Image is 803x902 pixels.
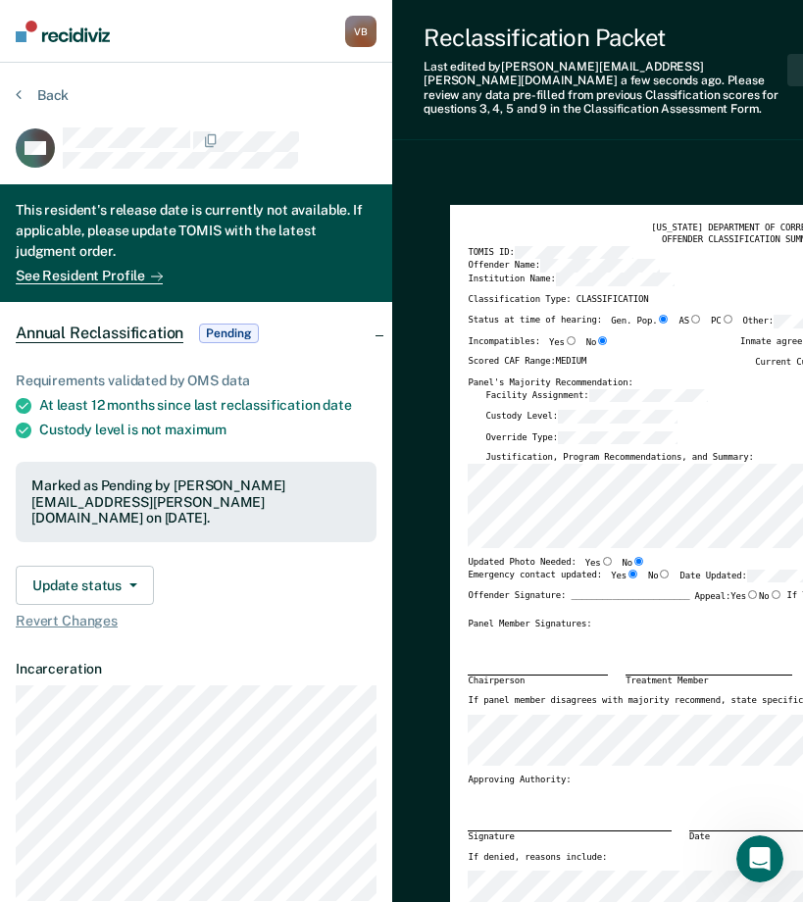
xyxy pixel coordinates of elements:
[558,410,678,424] input: Custody Level:
[678,315,702,328] label: AS
[468,852,607,864] label: If denied, reasons include:
[424,60,787,117] div: Last edited by [PERSON_NAME][EMAIL_ADDRESS][PERSON_NAME][DOMAIN_NAME] . Please review any data pr...
[657,315,670,324] input: Gen. Pop.
[16,86,69,104] button: Back
[565,336,577,345] input: Yes
[596,336,609,345] input: No
[485,431,677,445] label: Override Type:
[759,590,782,603] label: No
[39,397,376,414] div: At least 12 months since last reclassification
[39,422,376,438] div: Custody level is not
[658,570,671,578] input: No
[623,557,646,570] label: No
[585,557,614,570] label: Yes
[16,200,376,266] div: This resident's release date is currently not available. If applicable, please update TOMIS with ...
[424,24,787,52] div: Reclassification Packet
[16,613,376,629] span: Revert Changes
[626,675,791,687] div: Treatment Member
[468,830,672,843] div: Signature
[16,21,110,42] img: Recidiviz
[165,422,226,437] span: maximum
[468,273,675,286] label: Institution Name:
[16,661,376,677] dt: Incarceration
[589,389,709,403] input: Facility Assignment:
[515,246,634,260] input: TOMIS ID:
[468,336,609,357] div: Incompatibles:
[549,336,577,349] label: Yes
[586,336,610,349] label: No
[468,356,586,370] label: Scored CAF Range: MEDIUM
[558,431,678,445] input: Override Type:
[16,268,163,284] a: See Resident Profile
[31,477,361,526] div: Marked as Pending by [PERSON_NAME][EMAIL_ADDRESS][PERSON_NAME][DOMAIN_NAME] on [DATE].
[16,324,183,343] span: Annual Reclassification
[627,570,639,578] input: Yes
[689,315,702,324] input: AS
[468,246,633,260] label: TOMIS ID:
[345,16,376,47] button: VB
[722,315,734,324] input: PC
[736,835,783,882] iframe: Intercom live chat
[485,410,677,424] label: Custody Level:
[468,557,645,570] div: Updated Photo Needed:
[345,16,376,47] div: V B
[632,557,645,566] input: No
[770,590,782,599] input: No
[468,259,659,273] label: Offender Name:
[730,590,759,603] label: Yes
[485,389,708,403] label: Facility Assignment:
[468,619,591,630] div: Panel Member Signatures:
[323,397,351,413] span: date
[611,315,670,328] label: Gen. Pop.
[746,590,759,599] input: Yes
[711,315,734,328] label: PC
[16,373,376,389] div: Requirements validated by OMS data
[694,590,781,611] label: Appeal:
[648,570,672,583] label: No
[540,259,660,273] input: Offender Name:
[601,557,614,566] input: Yes
[611,570,639,583] label: Yes
[468,675,608,687] div: Chairperson
[16,566,154,605] button: Update status
[485,452,753,464] label: Justification, Program Recommendations, and Summary:
[468,294,648,308] label: Classification Type: CLASSIFICATION
[621,74,722,87] span: a few seconds ago
[199,324,258,343] span: Pending
[556,273,676,286] input: Institution Name:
